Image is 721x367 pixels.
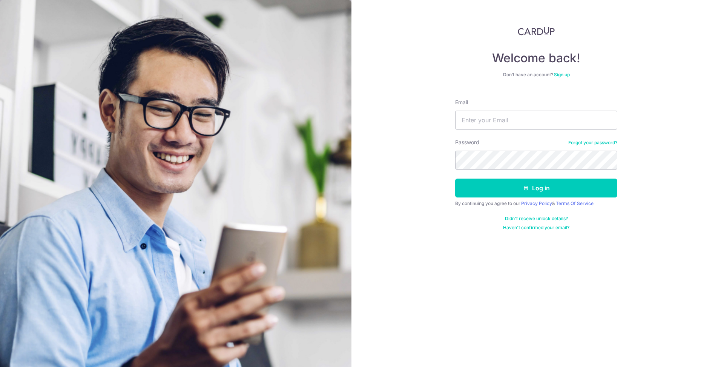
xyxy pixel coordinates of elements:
a: Sign up [554,72,570,77]
div: Don’t have an account? [455,72,617,78]
label: Email [455,99,468,106]
h4: Welcome back! [455,51,617,66]
a: Terms Of Service [556,200,594,206]
input: Enter your Email [455,111,617,130]
label: Password [455,139,479,146]
a: Privacy Policy [521,200,552,206]
a: Didn't receive unlock details? [505,216,568,222]
button: Log in [455,179,617,197]
img: CardUp Logo [518,26,555,35]
div: By continuing you agree to our & [455,200,617,207]
a: Forgot your password? [568,140,617,146]
a: Haven't confirmed your email? [503,225,569,231]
